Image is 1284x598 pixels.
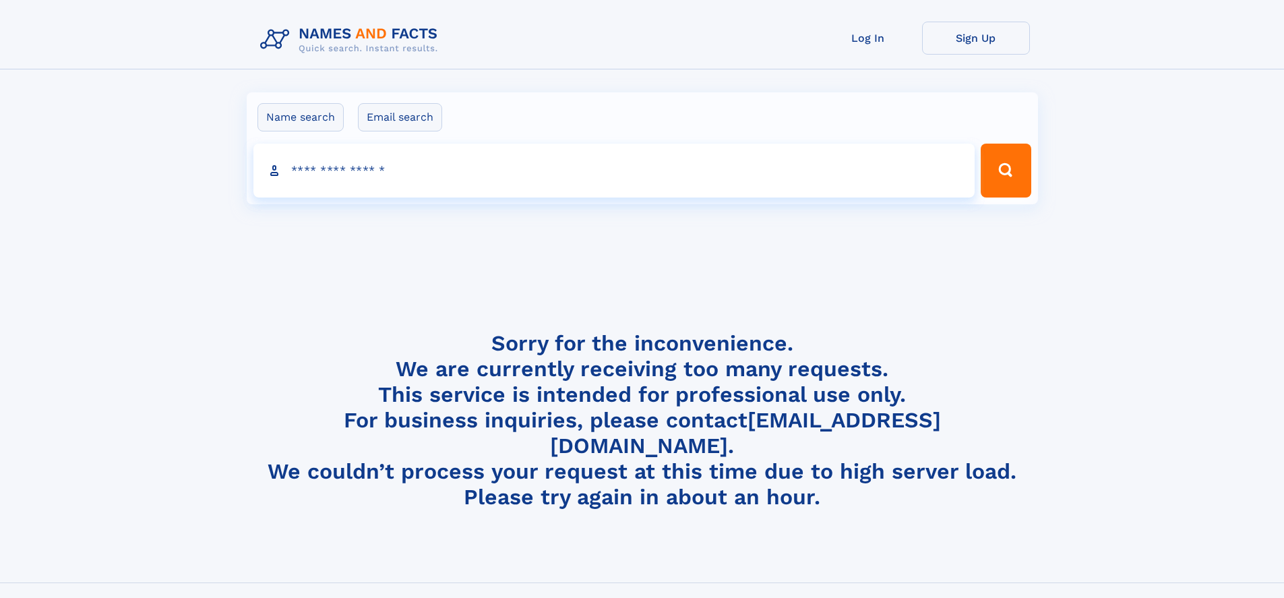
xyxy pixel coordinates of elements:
[255,330,1030,510] h4: Sorry for the inconvenience. We are currently receiving too many requests. This service is intend...
[253,144,975,198] input: search input
[922,22,1030,55] a: Sign Up
[981,144,1031,198] button: Search Button
[257,103,344,131] label: Name search
[358,103,442,131] label: Email search
[814,22,922,55] a: Log In
[550,407,941,458] a: [EMAIL_ADDRESS][DOMAIN_NAME]
[255,22,449,58] img: Logo Names and Facts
